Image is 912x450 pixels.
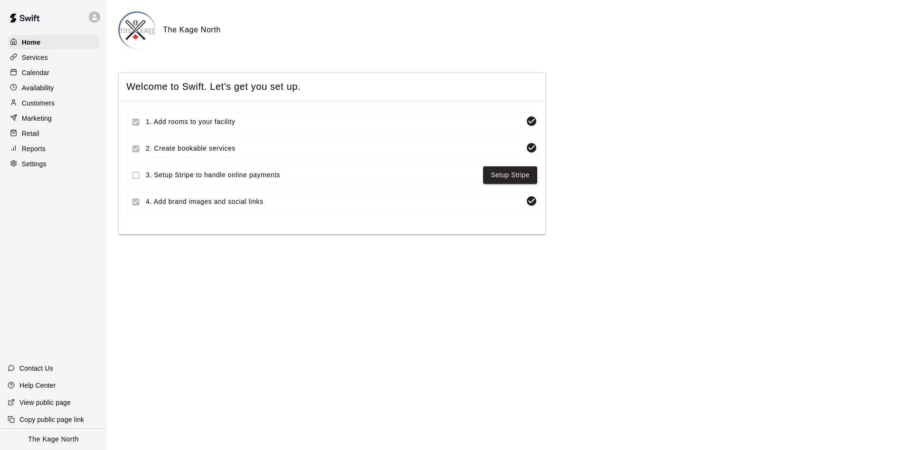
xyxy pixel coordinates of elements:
[8,96,99,110] a: Customers
[22,83,54,93] p: Availability
[491,169,530,181] a: Setup Stripe
[19,381,56,390] p: Help Center
[126,80,538,93] span: Welcome to Swift. Let's get you set up.
[8,35,99,49] a: Home
[8,126,99,141] a: Retail
[22,144,46,153] p: Reports
[22,98,55,108] p: Customers
[22,129,39,138] p: Retail
[163,24,221,36] h6: The Kage North
[146,117,522,127] span: 1. Add rooms to your facility
[146,197,522,207] span: 4. Add brand images and social links
[8,50,99,65] a: Services
[22,53,48,62] p: Services
[120,13,155,48] img: The Kage North logo
[146,144,522,153] span: 2. Create bookable services
[19,364,53,373] p: Contact Us
[22,114,52,123] p: Marketing
[22,159,47,169] p: Settings
[483,166,537,184] button: Setup Stripe
[22,68,49,77] p: Calendar
[8,111,99,125] a: Marketing
[19,398,71,407] p: View public page
[146,170,479,180] span: 3. Setup Stripe to handle online payments
[8,66,99,80] a: Calendar
[28,434,79,444] p: The Kage North
[19,415,84,424] p: Copy public page link
[22,38,41,47] p: Home
[8,81,99,95] a: Availability
[8,157,99,171] a: Settings
[8,142,99,156] a: Reports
